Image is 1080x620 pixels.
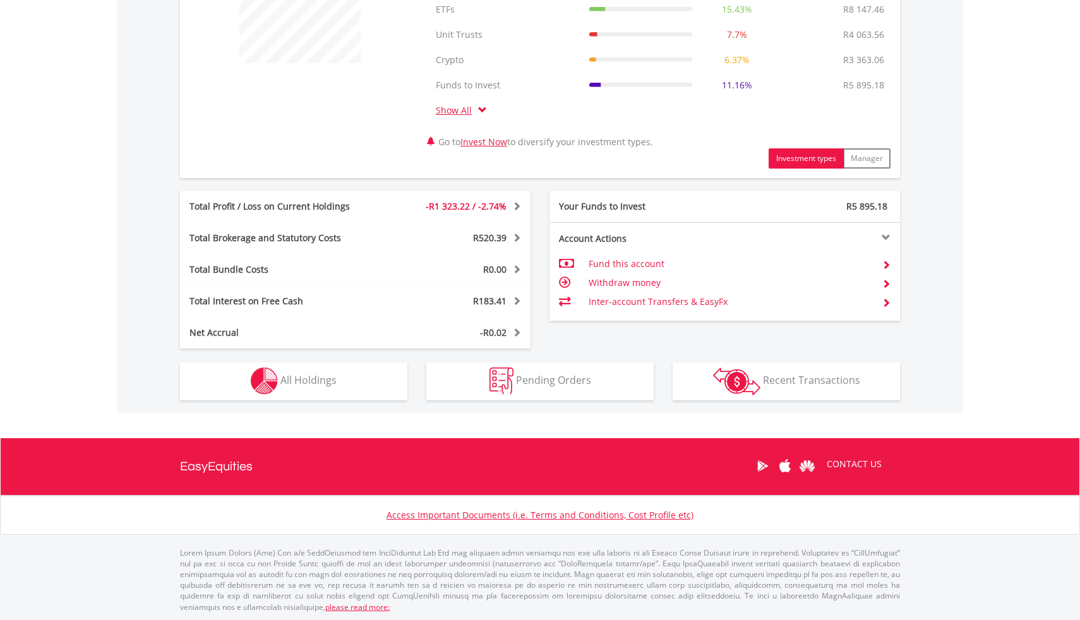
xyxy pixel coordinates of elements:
button: Recent Transactions [673,362,900,400]
td: 11.16% [699,73,776,98]
td: 7.7% [699,22,776,47]
span: R0.00 [483,263,507,275]
td: Withdraw money [589,273,872,292]
p: Lorem Ipsum Dolors (Ame) Con a/e SeddOeiusmod tem InciDiduntut Lab Etd mag aliquaen admin veniamq... [180,547,900,612]
button: All Holdings [180,362,407,400]
span: Recent Transactions [763,373,860,387]
td: 6.37% [699,47,776,73]
a: EasyEquities [180,438,253,495]
img: pending_instructions-wht.png [489,367,513,395]
td: Fund this account [589,254,872,273]
button: Investment types [769,148,844,169]
td: Funds to Invest [429,73,583,98]
td: Inter-account Transfers & EasyFx [589,292,872,311]
a: Show All [436,104,478,116]
span: R520.39 [473,232,507,244]
a: CONTACT US [818,446,891,482]
span: -R0.02 [480,326,507,338]
a: Access Important Documents (i.e. Terms and Conditions, Cost Profile etc) [387,509,693,521]
img: holdings-wht.png [251,367,278,395]
div: Account Actions [549,232,725,245]
span: Pending Orders [516,373,591,387]
a: Invest Now [460,136,507,148]
a: please read more: [325,602,390,612]
td: R4 063.56 [837,22,891,47]
a: Huawei [796,446,818,486]
span: R5 895.18 [846,200,887,212]
img: transactions-zar-wht.png [713,367,760,395]
div: Total Brokerage and Statutory Costs [180,232,385,244]
span: All Holdings [280,373,337,387]
td: Unit Trusts [429,22,583,47]
div: Total Bundle Costs [180,263,385,276]
button: Manager [843,148,891,169]
div: Your Funds to Invest [549,200,725,213]
td: R3 363.06 [837,47,891,73]
a: Google Play [752,446,774,486]
a: Apple [774,446,796,486]
td: Crypto [429,47,583,73]
div: Total Profit / Loss on Current Holdings [180,200,385,213]
div: Total Interest on Free Cash [180,295,385,307]
div: Net Accrual [180,326,385,339]
button: Pending Orders [426,362,654,400]
td: R5 895.18 [837,73,891,98]
span: -R1 323.22 / -2.74% [426,200,507,212]
span: R183.41 [473,295,507,307]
